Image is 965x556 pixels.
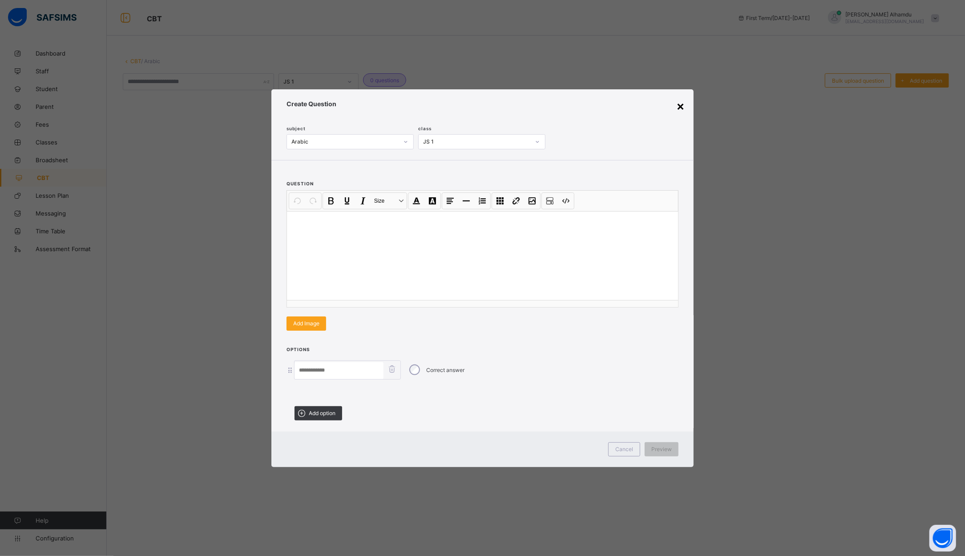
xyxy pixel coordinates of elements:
div: Arabic [291,138,399,145]
span: question [287,181,314,186]
button: Undo [290,193,305,208]
button: Underline [339,193,355,208]
div: × [676,98,685,113]
span: Preview [651,446,672,452]
button: Redo [306,193,321,208]
button: Align [443,193,458,208]
button: Code view [558,193,573,208]
span: subject [287,126,306,131]
span: Cancel [615,446,633,452]
button: Size [371,193,406,208]
button: Highlight Color [425,193,440,208]
button: Image [525,193,540,208]
button: Link [509,193,524,208]
div: JS 1 [423,138,531,145]
button: Font Color [409,193,424,208]
button: Show blocks [542,193,557,208]
button: Horizontal line [459,193,474,208]
span: class [418,126,432,131]
button: Italic [355,193,371,208]
span: Create Question [287,100,678,108]
button: Table [493,193,508,208]
button: Open asap [929,525,956,552]
span: Add option [309,410,335,416]
button: List [475,193,490,208]
span: Options [287,347,310,352]
div: Correct answer [287,360,678,380]
button: Bold [323,193,339,208]
label: Correct answer [426,367,464,373]
span: Add Image [293,320,319,327]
